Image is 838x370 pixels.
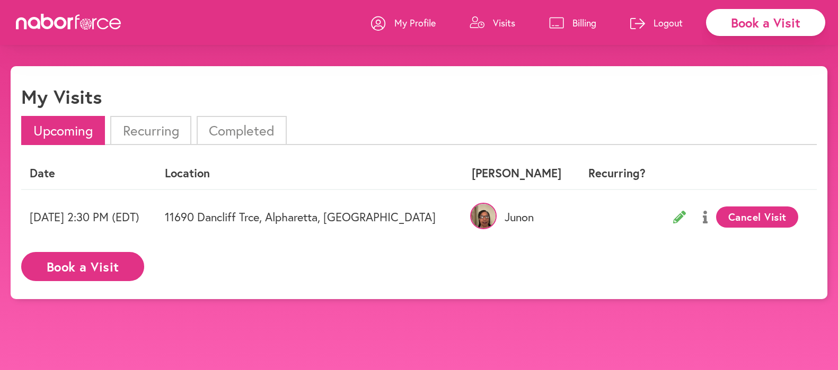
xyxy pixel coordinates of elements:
div: Book a Visit [706,9,825,36]
th: Recurring? [577,158,656,189]
button: Book a Visit [21,252,144,281]
p: My Profile [394,16,436,29]
td: [DATE] 2:30 PM (EDT) [21,189,156,244]
a: My Profile [371,7,436,39]
a: Book a Visit [21,260,144,270]
a: Logout [630,7,683,39]
th: Location [156,158,463,189]
td: 11690 Dancliff Trce, Alpharetta, [GEOGRAPHIC_DATA] [156,189,463,244]
p: Junon [472,210,568,224]
button: Cancel Visit [716,206,798,228]
p: Logout [654,16,683,29]
li: Upcoming [21,116,105,145]
a: Visits [470,7,515,39]
li: Recurring [110,116,191,145]
th: Date [21,158,156,189]
th: [PERSON_NAME] [463,158,577,189]
p: Visits [493,16,515,29]
h1: My Visits [21,85,102,108]
a: Billing [549,7,596,39]
li: Completed [197,116,287,145]
p: Billing [572,16,596,29]
img: QBexCSpNTsOGcq3unIbE [470,203,497,229]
